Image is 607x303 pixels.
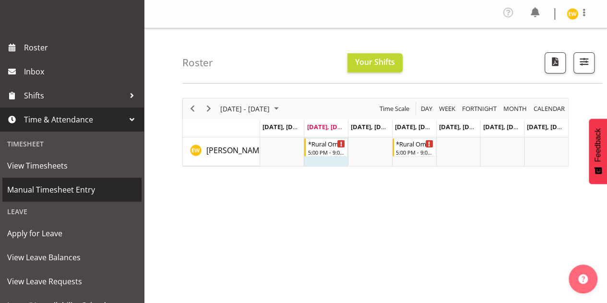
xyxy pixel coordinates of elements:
a: Manual Timesheet Entry [2,178,142,202]
span: Fortnight [461,103,498,115]
button: Next [202,103,215,115]
a: [PERSON_NAME] [206,145,266,156]
a: View Leave Balances [2,245,142,269]
span: [DATE] - [DATE] [219,103,271,115]
div: Enrica Walsh"s event - *Rural Omni Begin From Thursday, August 28, 2025 at 5:00:00 PM GMT+12:00 E... [393,138,436,157]
span: View Leave Requests [7,274,137,289]
button: Your Shifts [347,53,403,73]
button: Timeline Day [419,103,434,115]
span: Month [502,103,528,115]
span: [PERSON_NAME] [206,145,266,156]
div: *Rural Omni [308,139,345,148]
span: Roster [24,40,139,55]
button: Previous [186,103,199,115]
span: [DATE], [DATE] [307,122,350,131]
span: Week [438,103,456,115]
button: Download a PDF of the roster according to the set date range. [545,52,566,73]
td: Enrica Walsh resource [183,137,260,166]
button: Time Scale [378,103,411,115]
span: Day [420,103,433,115]
div: 5:00 PM - 9:00 PM [396,148,433,156]
div: Timeline Week of August 26, 2025 [182,98,569,167]
span: Apply for Leave [7,226,137,241]
span: [DATE], [DATE] [527,122,571,131]
img: help-xxl-2.png [578,274,588,284]
div: Previous [184,98,201,119]
img: enrica-walsh11863.jpg [567,8,578,20]
div: Enrica Walsh"s event - *Rural Omni Begin From Tuesday, August 26, 2025 at 5:00:00 PM GMT+12:00 En... [304,138,347,157]
h4: Roster [182,57,213,68]
a: View Timesheets [2,154,142,178]
button: August 25 - 31, 2025 [219,103,283,115]
span: Time & Attendance [24,112,125,127]
span: [DATE], [DATE] [483,122,526,131]
span: View Timesheets [7,158,137,173]
span: [DATE], [DATE] [395,122,439,131]
button: Timeline Month [502,103,529,115]
button: Filter Shifts [573,52,595,73]
button: Timeline Week [438,103,457,115]
span: [DATE], [DATE] [262,122,306,131]
button: Month [532,103,567,115]
span: Manual Timesheet Entry [7,182,137,197]
a: View Leave Requests [2,269,142,293]
span: [DATE], [DATE] [439,122,483,131]
a: Apply for Leave [2,221,142,245]
div: Next [201,98,217,119]
span: Feedback [594,128,602,162]
div: Leave [2,202,142,221]
button: Feedback - Show survey [589,119,607,184]
span: Time Scale [379,103,410,115]
span: Inbox [24,64,139,79]
span: [DATE], [DATE] [351,122,394,131]
span: Your Shifts [355,57,395,67]
div: Timesheet [2,134,142,154]
span: Shifts [24,88,125,103]
span: View Leave Balances [7,250,137,265]
span: calendar [533,103,566,115]
table: Timeline Week of August 26, 2025 [260,137,568,166]
button: Fortnight [461,103,499,115]
div: 5:00 PM - 9:00 PM [308,148,345,156]
div: *Rural Omni [396,139,433,148]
